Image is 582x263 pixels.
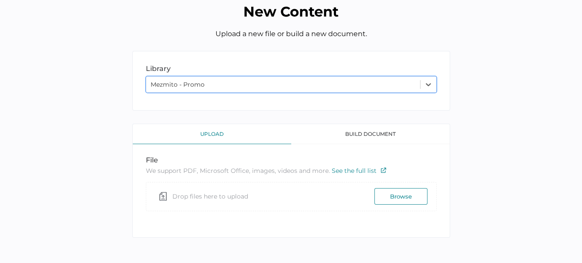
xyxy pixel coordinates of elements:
div: Mezmito - Promo [151,81,205,88]
p: We support PDF, Microsoft Office, images, videos and more. [146,166,437,175]
a: See the full list [332,167,386,175]
img: external-link-icon.7ec190a1.svg [381,168,386,173]
div: upload [133,124,291,144]
button: Browse [374,188,427,205]
div: build document [291,124,450,144]
h1: New Content [7,3,575,20]
div: library [146,64,437,73]
div: file [146,156,437,164]
img: upload.f897cb3d.svg [159,192,168,201]
span: Upload a new file or build a new document. [215,30,367,38]
span: Drop files here to upload [172,187,248,206]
